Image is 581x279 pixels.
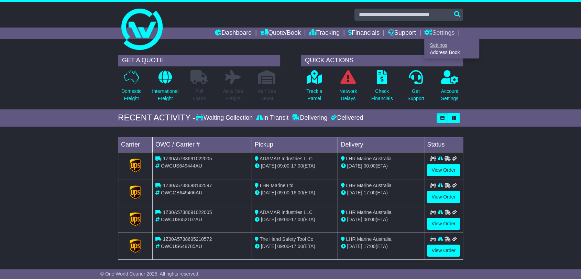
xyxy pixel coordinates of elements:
[425,49,479,56] a: Address Book
[441,70,459,106] a: AccountSettings
[277,244,289,249] span: 09:00
[161,190,202,195] span: OWCGB649466AU
[441,88,459,102] p: Account Settings
[347,217,362,222] span: [DATE]
[277,163,289,169] span: 09:00
[121,88,141,102] p: Domestic Freight
[341,216,421,223] div: (ETA)
[163,236,212,242] span: 1Z30A5738695210572
[152,70,179,106] a: InternationalFreight
[100,271,200,277] span: © One World Courier 2025. All rights reserved.
[329,114,363,122] div: Delivered
[260,236,313,242] span: The Hand Safety Tool Co
[363,190,375,195] span: 17:00
[255,162,335,170] div: - (ETA)
[346,156,391,161] span: LHR Marine Australia
[255,216,335,223] div: - (ETA)
[347,163,362,169] span: [DATE]
[346,183,391,188] span: LHR Marine Australia
[346,210,391,215] span: LHR Marine Australia
[223,88,243,102] p: Air & Sea Freight
[347,190,362,195] span: [DATE]
[130,239,141,253] img: GetCarrierServiceLogo
[261,217,276,222] span: [DATE]
[427,164,460,176] a: View Order
[261,244,276,249] span: [DATE]
[277,190,289,195] span: 09:00
[190,88,208,102] p: Full Loads
[371,70,393,106] a: CheckFinancials
[215,28,252,39] a: Dashboard
[118,113,196,123] div: RECENT ACTIVITY -
[255,189,335,196] div: - (ETA)
[153,137,252,152] td: OWC / Carrier #
[130,159,141,172] img: GetCarrierServiceLogo
[424,39,479,58] div: Quote/Book
[290,114,329,122] div: Delivering
[260,183,294,188] span: LHR Marine Ltd
[260,28,301,39] a: Quote/Book
[254,114,290,122] div: In Transit
[388,28,416,39] a: Support
[425,41,479,49] a: Settings
[338,137,424,152] td: Delivery
[363,217,375,222] span: 00:00
[161,217,202,222] span: OWCUS652107AU
[118,137,153,152] td: Carrier
[363,244,375,249] span: 17:00
[427,245,460,257] a: View Order
[341,189,421,196] div: (ETA)
[407,70,425,106] a: GetSupport
[306,70,322,106] a: Track aParcel
[261,163,276,169] span: [DATE]
[257,88,276,102] p: Air / Sea Depot
[252,137,338,152] td: Pickup
[163,183,212,188] span: 1Z30A5738698142597
[339,88,357,102] p: Network Delays
[306,88,322,102] p: Track a Parcel
[339,70,357,106] a: NetworkDelays
[291,217,303,222] span: 17:00
[118,55,280,66] div: GET A QUOTE
[427,191,460,203] a: View Order
[371,88,393,102] p: Check Financials
[424,137,463,152] td: Status
[196,114,254,122] div: Waiting Collection
[301,55,463,66] div: QUICK ACTIONS
[121,70,142,106] a: DomesticFreight
[130,185,141,199] img: GetCarrierServiceLogo
[260,210,313,215] span: ADAMAR Industries LLC
[291,163,303,169] span: 17:00
[309,28,340,39] a: Tracking
[291,244,303,249] span: 17:00
[341,162,421,170] div: (ETA)
[161,244,202,249] span: OWCUS648785AU
[255,243,335,250] div: - (ETA)
[363,163,375,169] span: 00:00
[152,88,178,102] p: International Freight
[130,212,141,226] img: GetCarrierServiceLogo
[161,163,202,169] span: OWCUS649444AU
[341,243,421,250] div: (ETA)
[347,244,362,249] span: [DATE]
[291,190,303,195] span: 16:00
[407,88,424,102] p: Get Support
[261,190,276,195] span: [DATE]
[277,217,289,222] span: 09:00
[348,28,380,39] a: Financials
[163,156,212,161] span: 1Z30A5738691022005
[424,28,454,39] a: Settings
[427,218,460,230] a: View Order
[260,156,313,161] span: ADAMAR Industries LLC
[163,210,212,215] span: 1Z30A5738691022005
[346,236,391,242] span: LHR Marine Australia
